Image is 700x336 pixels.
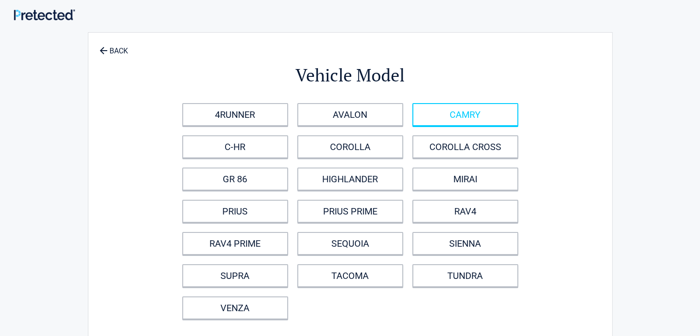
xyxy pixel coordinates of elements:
[297,232,403,255] a: SEQUOIA
[297,264,403,287] a: TACOMA
[297,103,403,126] a: AVALON
[297,200,403,223] a: PRIUS PRIME
[182,103,288,126] a: 4RUNNER
[182,264,288,287] a: SUPRA
[182,232,288,255] a: RAV4 PRIME
[412,168,518,191] a: MIRAI
[412,103,518,126] a: CAMRY
[139,64,561,87] h2: Vehicle Model
[182,296,288,319] a: VENZA
[412,232,518,255] a: SIENNA
[412,264,518,287] a: TUNDRA
[297,135,403,158] a: COROLLA
[182,168,288,191] a: GR 86
[98,39,130,55] a: BACK
[14,9,75,20] img: Main Logo
[182,200,288,223] a: PRIUS
[412,135,518,158] a: COROLLA CROSS
[182,135,288,158] a: C-HR
[297,168,403,191] a: HIGHLANDER
[412,200,518,223] a: RAV4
